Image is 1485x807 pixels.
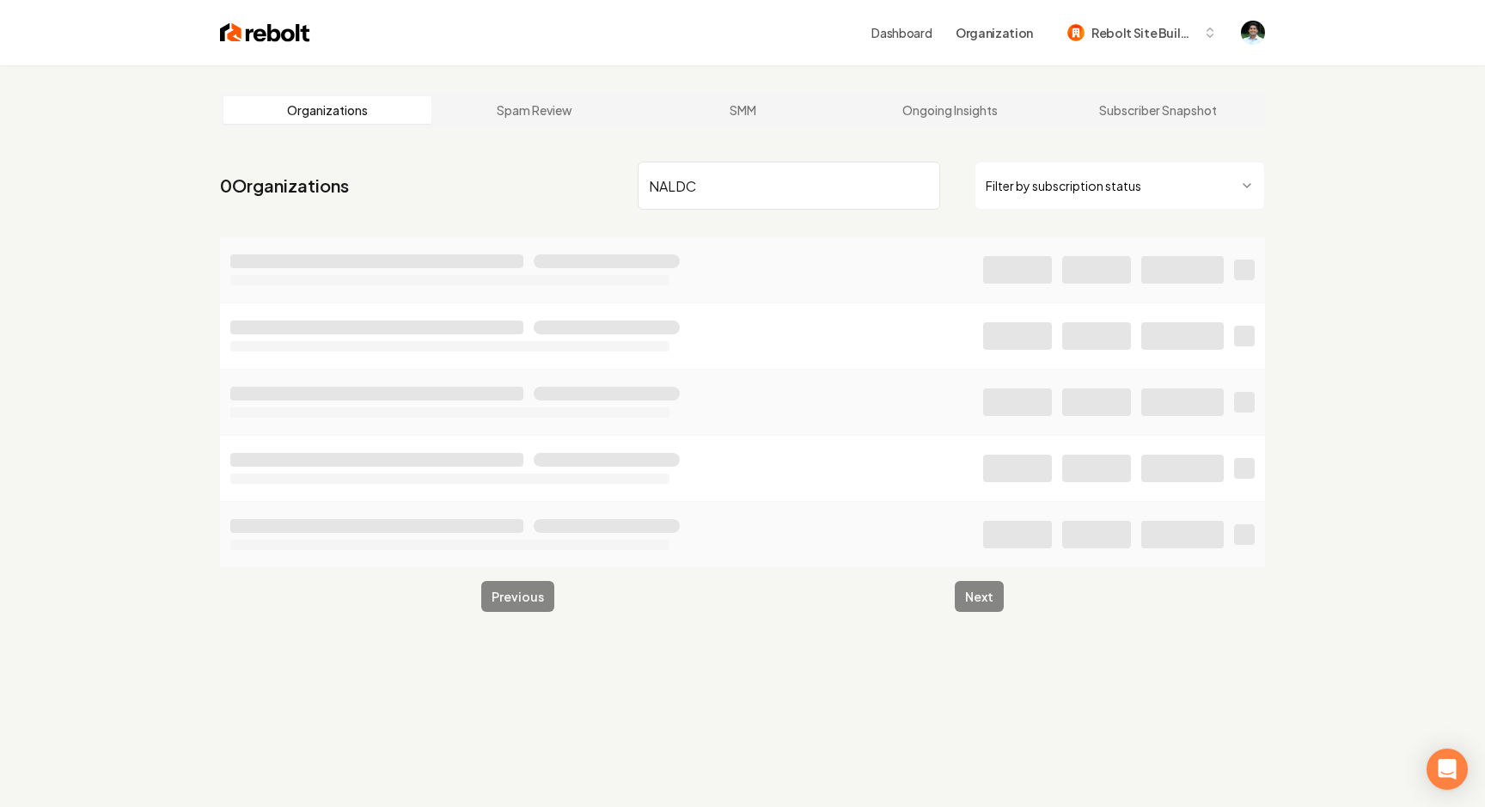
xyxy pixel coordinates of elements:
button: Open user button [1241,21,1265,45]
a: SMM [639,96,846,124]
a: Organizations [223,96,431,124]
a: 0Organizations [220,174,349,198]
a: Ongoing Insights [846,96,1054,124]
span: Rebolt Site Builder [1091,24,1196,42]
a: Spam Review [431,96,639,124]
img: Arwin Rahmatpanah [1241,21,1265,45]
img: Rebolt Site Builder [1067,24,1085,41]
div: Open Intercom Messenger [1427,749,1468,790]
a: Subscriber Snapshot [1054,96,1262,124]
input: Search by name or ID [638,162,940,210]
a: Dashboard [871,24,932,41]
button: Organization [945,17,1043,48]
img: Rebolt Logo [220,21,310,45]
